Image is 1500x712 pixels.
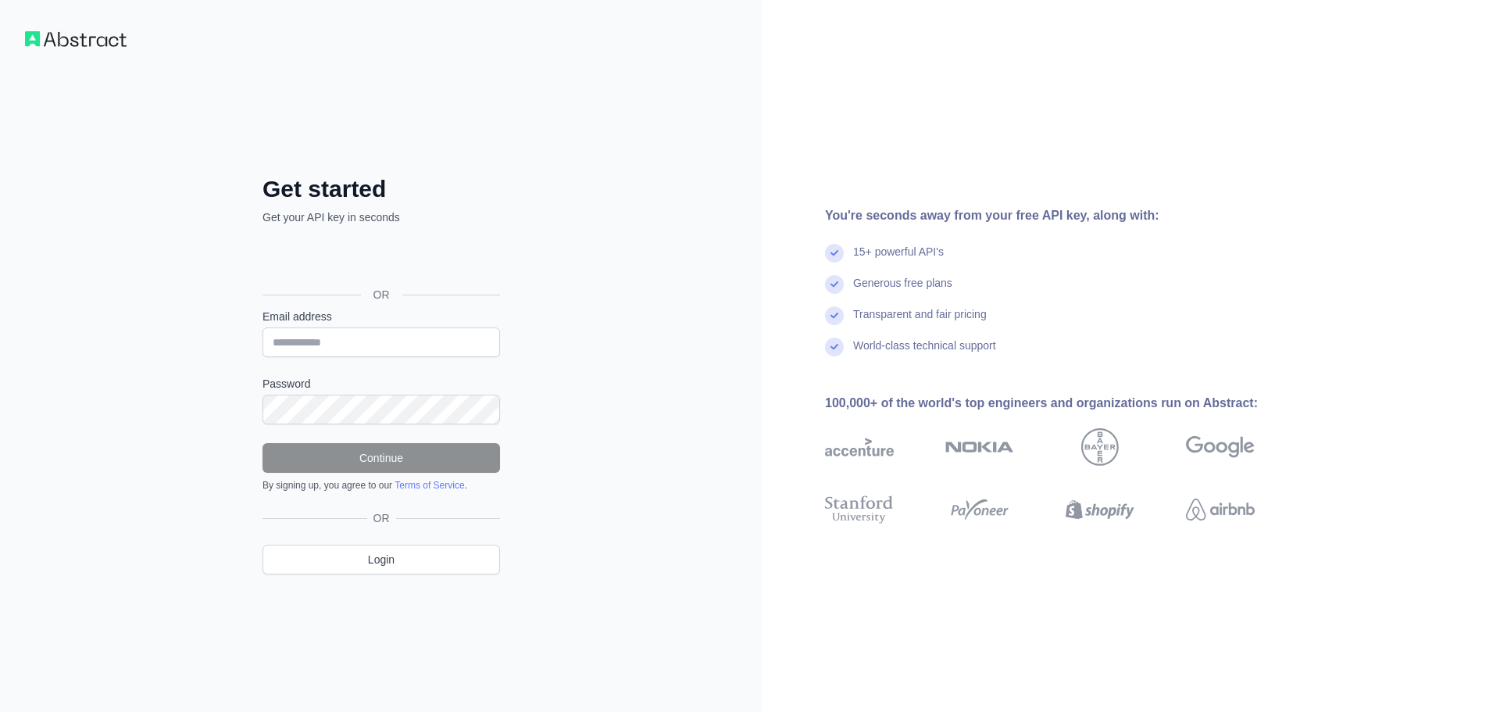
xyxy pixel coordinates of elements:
[853,275,952,306] div: Generous free plans
[262,309,500,324] label: Email address
[262,545,500,574] a: Login
[825,206,1305,225] div: You're seconds away from your free API key, along with:
[361,287,402,302] span: OR
[945,428,1014,466] img: nokia
[1186,492,1255,527] img: airbnb
[825,275,844,294] img: check mark
[853,306,987,338] div: Transparent and fair pricing
[255,242,505,277] iframe: Sign in with Google Button
[1081,428,1119,466] img: bayer
[367,510,396,526] span: OR
[395,480,464,491] a: Terms of Service
[262,376,500,392] label: Password
[825,244,844,263] img: check mark
[1186,428,1255,466] img: google
[262,443,500,473] button: Continue
[853,338,996,369] div: World-class technical support
[825,338,844,356] img: check mark
[262,175,500,203] h2: Get started
[25,31,127,47] img: Workflow
[825,492,894,527] img: stanford university
[1066,492,1134,527] img: shopify
[825,428,894,466] img: accenture
[825,306,844,325] img: check mark
[262,479,500,492] div: By signing up, you agree to our .
[853,244,944,275] div: 15+ powerful API's
[262,209,500,225] p: Get your API key in seconds
[825,394,1305,413] div: 100,000+ of the world's top engineers and organizations run on Abstract:
[945,492,1014,527] img: payoneer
